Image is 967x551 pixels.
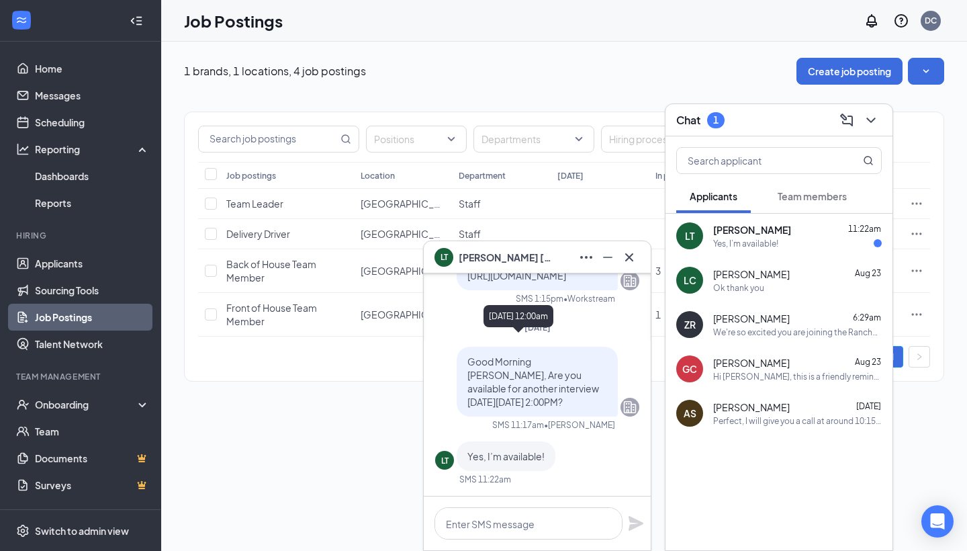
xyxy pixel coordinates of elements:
th: [DATE] [551,162,649,189]
div: Team Management [16,371,147,382]
svg: Ellipses [910,197,923,210]
button: SmallChevronDown [908,58,944,85]
svg: Analysis [16,142,30,156]
div: Yes, I’m available! [713,238,778,249]
td: Staff [452,189,550,219]
span: Aug 23 [855,268,881,278]
td: Staff [452,219,550,249]
span: [DATE] [856,401,881,411]
button: Create job posting [796,58,903,85]
svg: UserCheck [16,398,30,411]
a: Talent Network [35,331,150,357]
svg: Collapse [130,14,143,28]
svg: Company [622,273,638,289]
input: Search job postings [199,126,338,152]
a: Messages [35,82,150,109]
span: [GEOGRAPHIC_DATA] [361,265,459,277]
svg: Ellipses [910,264,923,278]
svg: Ellipses [910,308,923,321]
svg: SmallChevronDown [919,65,933,78]
svg: ComposeMessage [839,112,855,128]
div: [DATE] 12:00am [483,305,553,327]
div: DC [925,15,937,26]
a: Scheduling [35,109,150,136]
div: Onboarding [35,398,138,411]
button: right [909,346,930,368]
svg: MagnifyingGlass [863,155,874,166]
div: Ok thank you [713,282,764,294]
a: SurveysCrown [35,472,150,499]
span: 3 [655,265,661,277]
div: LT [685,229,694,243]
span: [PERSON_NAME] [713,356,790,370]
div: SMS 11:22am [459,474,511,485]
a: Reports [35,189,150,216]
button: Ellipses [575,247,597,268]
th: In progress [649,162,747,189]
h3: Chat [676,113,700,128]
span: 6:29am [853,312,881,323]
span: right [915,353,923,361]
span: Applicants [690,190,737,202]
div: AS [684,407,696,420]
span: Yes, I’m available! [467,450,545,462]
span: [PERSON_NAME] [713,312,790,325]
div: Location [361,170,395,181]
button: Minimize [597,247,618,268]
div: LT [441,455,449,466]
svg: Company [622,399,638,415]
div: Switch to admin view [35,524,129,538]
td: Rancho Cucamonga [354,293,452,337]
svg: Ellipses [910,227,923,241]
div: Reporting [35,142,150,156]
svg: QuestionInfo [893,13,909,29]
td: Rancho Cucamonga [354,219,452,249]
span: [PERSON_NAME] [713,400,790,414]
svg: Ellipses [578,249,594,265]
span: Staff [459,228,481,240]
div: Job postings [226,170,276,181]
div: SMS 11:17am [492,419,544,431]
span: [GEOGRAPHIC_DATA] [361,308,459,321]
span: • Workstream [563,293,615,304]
span: Staff [459,198,481,210]
svg: MagnifyingGlass [340,134,351,144]
div: We're so excited you are joining the Rancho Cucamonga [DEMOGRAPHIC_DATA]-fil-Ateam ! Do you know ... [713,327,882,338]
svg: Cross [621,249,637,265]
span: Front of House Team Member [226,302,317,327]
span: Good Morning [PERSON_NAME], Are you available for another interview [DATE][DATE] 2:00PM? [467,355,599,408]
div: Hiring [16,230,147,241]
span: 11:22am [848,224,881,234]
div: 1 [713,114,719,126]
svg: WorkstreamLogo [15,13,28,27]
a: Team [35,418,150,445]
span: [PERSON_NAME] [713,267,790,281]
span: Aug 23 [855,357,881,367]
svg: Notifications [864,13,880,29]
div: GC [682,362,697,376]
input: Search applicant [677,148,836,173]
p: 1 brands, 1 locations, 4 job postings [184,64,366,79]
div: Department [459,170,506,181]
a: Home [35,55,150,82]
a: Applicants [35,250,150,277]
div: Open Intercom Messenger [921,505,954,538]
button: ChevronDown [860,110,882,131]
button: Cross [618,247,640,268]
td: Rancho Cucamonga [354,249,452,293]
span: [PERSON_NAME] [713,223,791,237]
a: Dashboards [35,163,150,189]
span: • [PERSON_NAME] [544,419,615,431]
button: Plane [628,515,644,532]
span: Back of House Team Member [226,258,316,284]
div: LC [684,273,696,287]
a: Sourcing Tools [35,277,150,304]
svg: ChevronDown [863,112,879,128]
h1: Job Postings [184,9,283,32]
span: Team Leader [226,198,283,210]
td: Rancho Cucamonga [354,189,452,219]
li: Next Page [909,346,930,368]
span: [GEOGRAPHIC_DATA] [361,198,459,210]
div: SMS 1:15pm [516,293,563,304]
div: ZR [684,318,696,331]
